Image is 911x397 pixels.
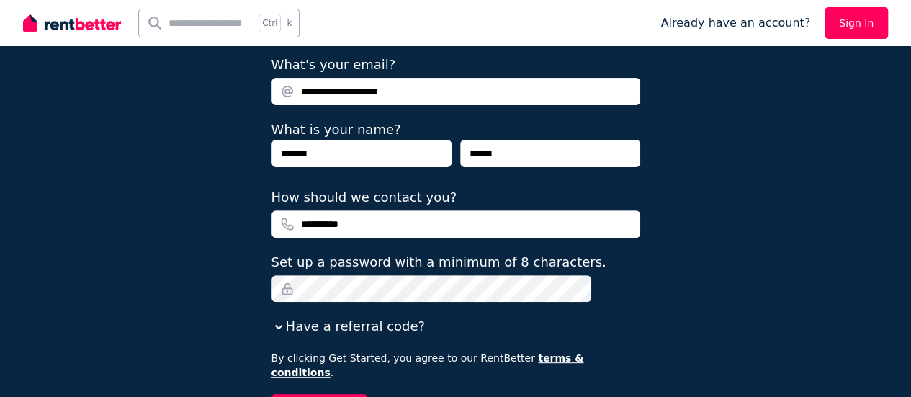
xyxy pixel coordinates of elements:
span: Already have an account? [660,14,810,32]
a: Sign In [825,7,888,39]
p: By clicking Get Started, you agree to our RentBetter . [271,351,640,380]
label: What's your email? [271,55,396,75]
label: What is your name? [271,122,401,137]
span: k [287,17,292,29]
img: RentBetter [23,12,121,34]
span: Ctrl [259,14,281,32]
label: Set up a password with a minimum of 8 characters. [271,252,606,272]
label: How should we contact you? [271,187,457,208]
button: Have a referral code? [271,316,425,336]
